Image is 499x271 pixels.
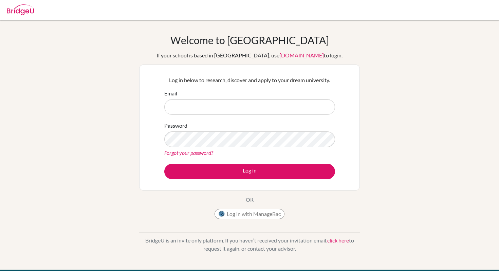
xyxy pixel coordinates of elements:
a: Forgot your password? [164,149,213,156]
label: Password [164,122,187,130]
p: OR [246,196,254,204]
a: [DOMAIN_NAME] [279,52,324,58]
p: Log in below to research, discover and apply to your dream university. [164,76,335,84]
a: click here [327,237,349,243]
h1: Welcome to [GEOGRAPHIC_DATA] [170,34,329,46]
label: Email [164,89,177,97]
button: Log in [164,164,335,179]
img: Bridge-U [7,4,34,15]
button: Log in with ManageBac [215,209,284,219]
p: BridgeU is an invite only platform. If you haven’t received your invitation email, to request it ... [139,236,360,253]
div: If your school is based in [GEOGRAPHIC_DATA], use to login. [156,51,343,59]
